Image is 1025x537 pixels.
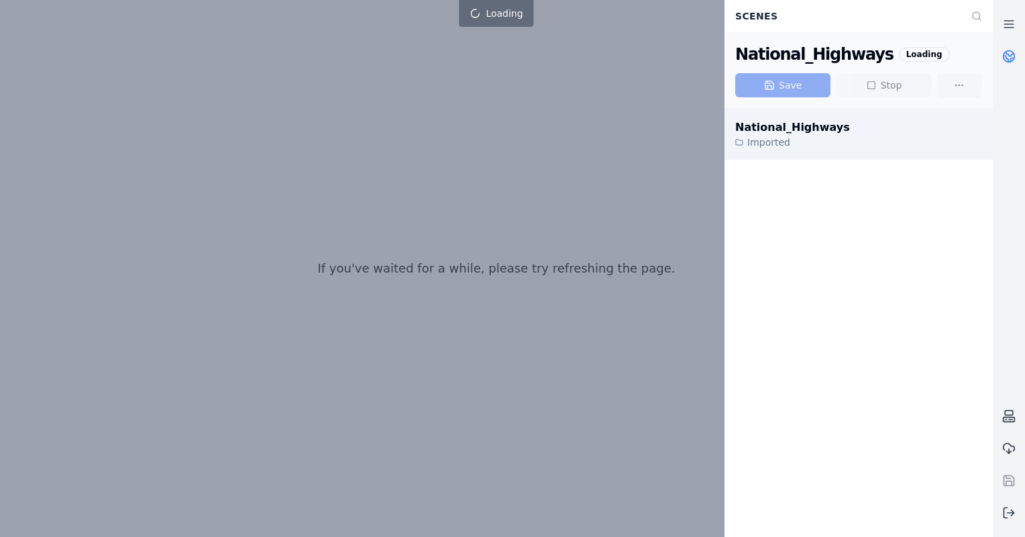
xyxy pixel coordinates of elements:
div: National_Highways [735,44,894,65]
p: If you've waited for a while, please try refreshing the page. [317,259,675,278]
div: Imported [735,136,850,149]
div: Scenes [727,3,963,29]
span: Loading [486,7,523,20]
div: National_Highways [735,119,850,136]
div: Loading [899,47,950,62]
